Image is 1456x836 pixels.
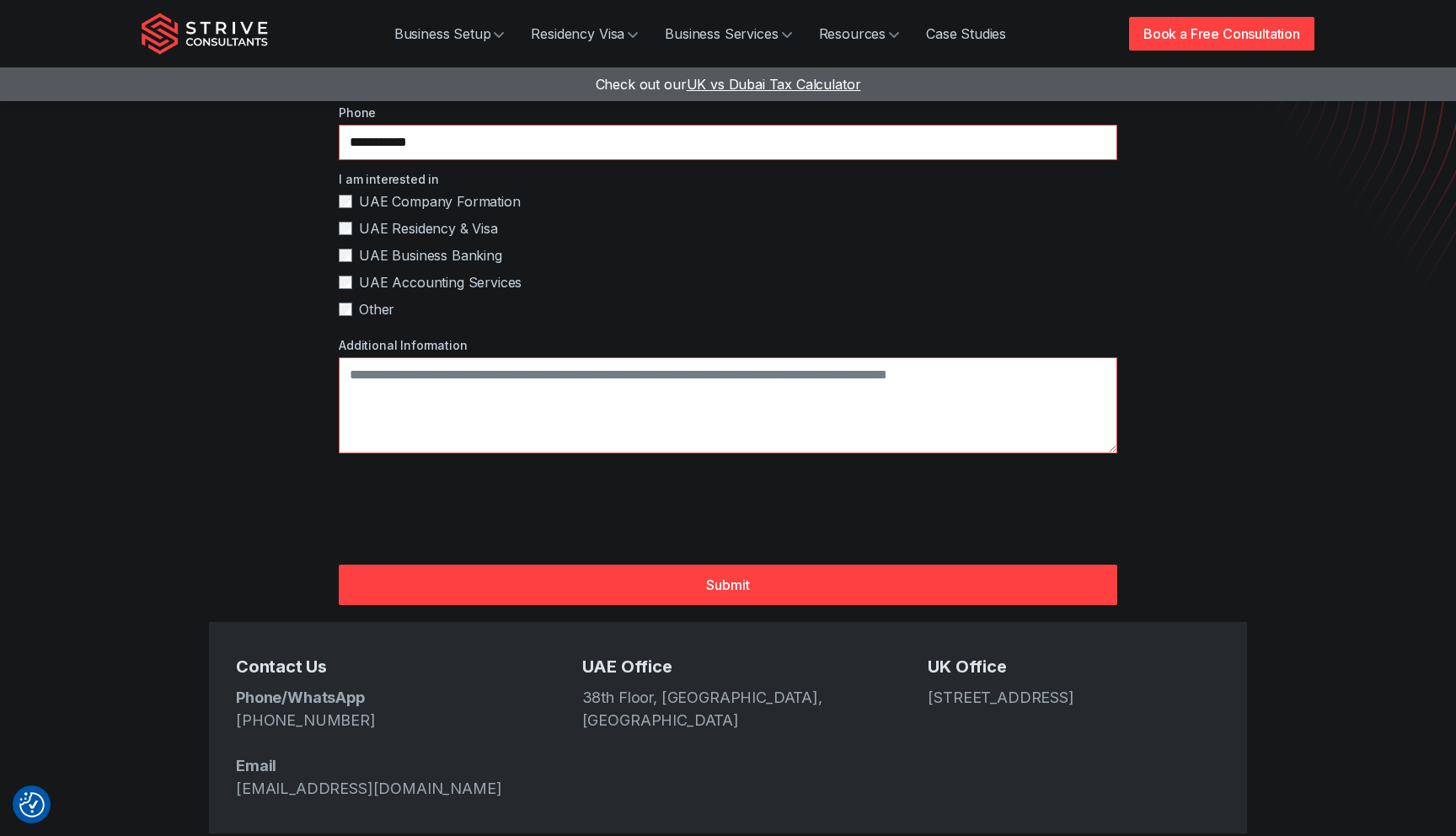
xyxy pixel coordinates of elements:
a: Check out ourUK vs Dubai Tax Calculator [596,76,861,93]
input: UAE Business Banking [339,249,352,262]
iframe: reCAPTCHA [339,479,595,544]
a: Resources [806,17,913,51]
span: UK vs Dubai Tax Calculator [687,76,861,93]
a: Business Services [651,17,805,51]
label: I am interested in [339,170,1117,188]
label: Phone [339,104,1117,121]
strong: Phone/WhatsApp [236,689,365,706]
span: Other [359,299,394,319]
input: UAE Residency & Visa [339,222,352,235]
img: Revisit consent button [19,792,45,817]
a: Book a Free Consultation [1129,17,1314,51]
span: UAE Business Banking [359,245,502,265]
a: Residency Visa [517,17,651,51]
h5: UAE Office [582,656,875,679]
span: UAE Accounting Services [359,272,522,292]
span: UAE Company Formation [359,191,521,212]
input: UAE Company Formation [339,195,352,208]
a: [PHONE_NUMBER] [236,711,376,729]
address: [STREET_ADDRESS] [928,686,1220,709]
button: Submit [339,565,1117,605]
input: UAE Accounting Services [339,276,352,289]
input: Other [339,303,352,316]
h5: Contact Us [236,656,528,679]
a: [EMAIL_ADDRESS][DOMAIN_NAME] [236,780,502,797]
label: Additional Information [339,336,1117,354]
address: 38th Floor, [GEOGRAPHIC_DATA], [GEOGRAPHIC_DATA] [582,686,875,731]
a: Business Setup [381,17,518,51]
button: Consent Preferences [19,792,45,817]
h5: UK Office [928,656,1220,679]
strong: Email [236,757,276,774]
a: Case Studies [913,17,1020,51]
span: UAE Residency & Visa [359,218,498,238]
img: Strive Consultants [142,13,268,55]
